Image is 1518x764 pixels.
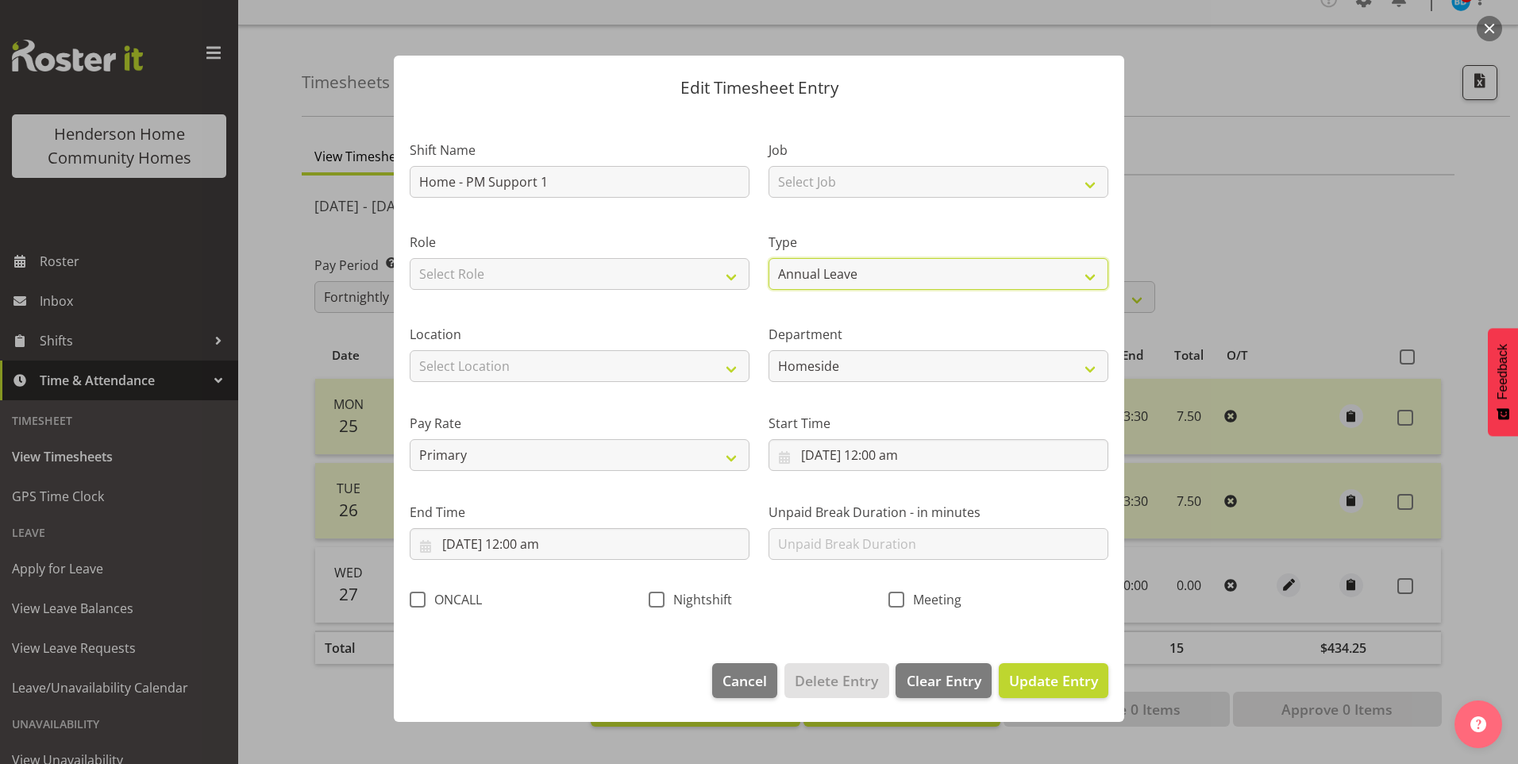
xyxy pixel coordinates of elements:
[904,592,961,608] span: Meeting
[769,503,1108,522] label: Unpaid Break Duration - in minutes
[907,670,981,691] span: Clear Entry
[410,166,749,198] input: Shift Name
[795,670,878,691] span: Delete Entry
[410,141,749,160] label: Shift Name
[769,439,1108,471] input: Click to select...
[410,414,749,433] label: Pay Rate
[999,663,1108,698] button: Update Entry
[769,233,1108,252] label: Type
[665,592,732,608] span: Nightshift
[410,79,1108,96] p: Edit Timesheet Entry
[1496,344,1510,399] span: Feedback
[410,233,749,252] label: Role
[784,663,888,698] button: Delete Entry
[1470,716,1486,732] img: help-xxl-2.png
[722,670,767,691] span: Cancel
[410,325,749,344] label: Location
[769,414,1108,433] label: Start Time
[1009,671,1098,690] span: Update Entry
[1488,328,1518,436] button: Feedback - Show survey
[410,503,749,522] label: End Time
[410,528,749,560] input: Click to select...
[426,592,482,608] span: ONCALL
[769,325,1108,344] label: Department
[896,663,991,698] button: Clear Entry
[712,663,777,698] button: Cancel
[769,141,1108,160] label: Job
[769,528,1108,560] input: Unpaid Break Duration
